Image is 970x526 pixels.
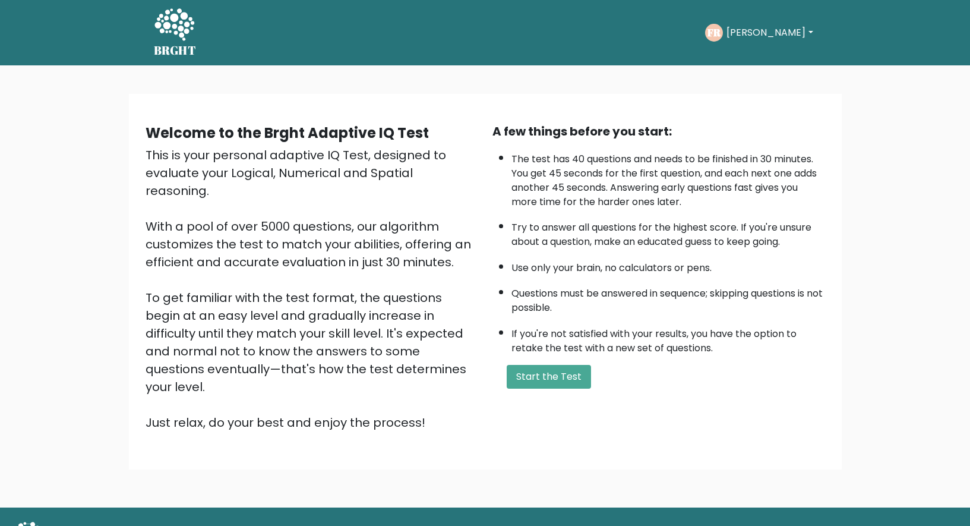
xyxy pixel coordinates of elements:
li: If you're not satisfied with your results, you have the option to retake the test with a new set ... [511,321,825,355]
li: The test has 40 questions and needs to be finished in 30 minutes. You get 45 seconds for the firs... [511,146,825,209]
h5: BRGHT [154,43,197,58]
a: BRGHT [154,5,197,61]
div: This is your personal adaptive IQ Test, designed to evaluate your Logical, Numerical and Spatial ... [146,146,478,431]
li: Try to answer all questions for the highest score. If you're unsure about a question, make an edu... [511,215,825,249]
div: A few things before you start: [492,122,825,140]
button: [PERSON_NAME] [723,25,816,40]
text: FR [707,26,721,39]
button: Start the Test [507,365,591,389]
b: Welcome to the Brght Adaptive IQ Test [146,123,429,143]
li: Use only your brain, no calculators or pens. [511,255,825,275]
li: Questions must be answered in sequence; skipping questions is not possible. [511,281,825,315]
